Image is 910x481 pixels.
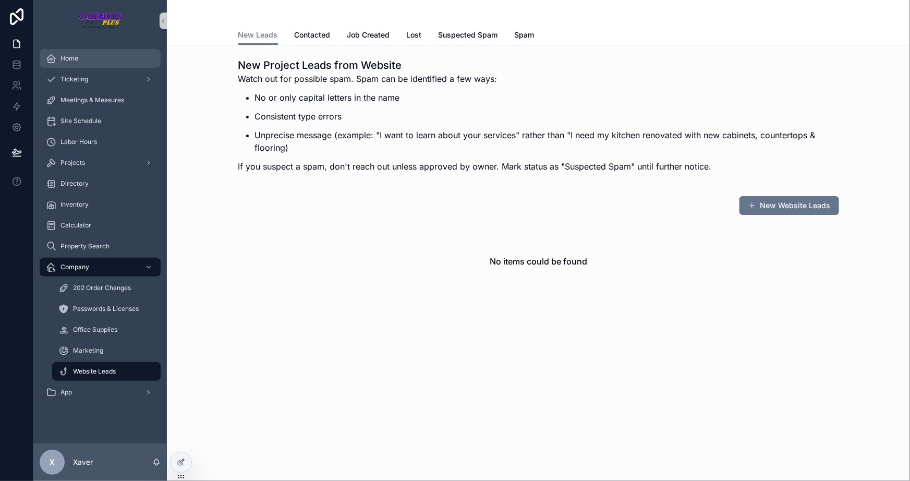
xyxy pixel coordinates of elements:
span: Lost [407,30,422,40]
a: Projects [40,153,161,172]
span: Company [60,263,89,271]
a: New Leads [238,26,278,45]
a: Directory [40,174,161,193]
a: Site Schedule [40,112,161,130]
a: Marketing [52,341,161,360]
button: New Website Leads [739,196,839,215]
a: Suspected Spam [439,26,498,46]
a: Passwords & Licenses [52,299,161,318]
p: Xaver [73,457,93,467]
a: Company [40,258,161,276]
h2: No items could be found [490,255,587,268]
span: Labor Hours [60,138,97,146]
a: Ticketing [40,70,161,89]
span: Projects [60,159,85,167]
h1: New Project Leads from Website [238,58,839,73]
span: Passwords & Licenses [73,305,139,313]
a: Office Supplies [52,320,161,339]
a: Labor Hours [40,133,161,151]
span: App [60,388,72,396]
p: Consistent type errors [255,110,839,123]
a: Contacted [295,26,331,46]
a: Property Search [40,237,161,256]
span: Inventory [60,200,89,209]
span: Job Created [347,30,390,40]
span: 202 Order Changes [73,284,131,292]
p: Watch out for possible spam. Spam can be identified a few ways: [238,73,839,85]
span: Contacted [295,30,331,40]
p: If you suspect a spam, don't reach out unless approved by owner. Mark status as "Suspected Spam" ... [238,160,839,173]
p: Unprecise message (example: "I want to learn about your services" rather than "I need my kitchen ... [255,129,839,154]
span: Site Schedule [60,117,101,125]
p: No or only capital letters in the name [255,91,839,104]
span: X [50,456,55,468]
span: Calculator [60,221,91,230]
span: Property Search [60,242,110,250]
span: Ticketing [60,75,88,83]
a: Website Leads [52,362,161,381]
span: Spam [515,30,535,40]
a: 202 Order Changes [52,279,161,297]
span: Suspected Spam [439,30,498,40]
span: Office Supplies [73,326,117,334]
span: Directory [60,179,89,188]
span: New Leads [238,30,278,40]
a: Home [40,49,161,68]
a: Spam [515,26,535,46]
a: Lost [407,26,422,46]
span: Marketing [73,346,103,355]
span: Meetings & Measures [60,96,124,104]
img: App logo [78,13,123,29]
span: Website Leads [73,367,116,376]
a: Inventory [40,195,161,214]
a: Meetings & Measures [40,91,161,110]
span: Home [60,54,78,63]
a: Calculator [40,216,161,235]
div: scrollable content [33,42,167,415]
a: Job Created [347,26,390,46]
a: App [40,383,161,402]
